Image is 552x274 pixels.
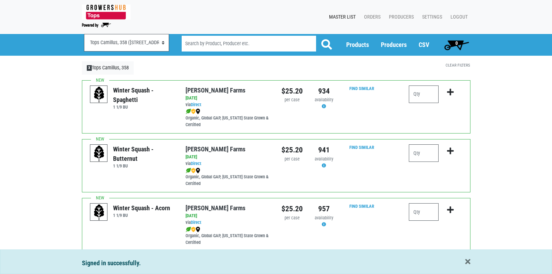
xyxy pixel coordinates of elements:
[313,97,335,110] div: Availability may be subject to change.
[315,97,333,102] span: availability
[191,102,201,107] a: Direct
[186,204,245,212] a: [PERSON_NAME] Farms
[281,144,303,156] div: $25.20
[196,227,200,232] img: map_marker-0e94453035b3232a4d21701695807de9.png
[87,65,92,71] span: X
[113,213,170,218] h6: 1 1/9 BU
[182,36,316,52] input: Search by Product, Producer etc.
[82,61,134,75] a: XTops Camillus, 358
[349,145,374,150] a: Find Similar
[196,168,200,173] img: map_marker-0e94453035b3232a4d21701695807de9.png
[446,63,470,68] a: Clear Filters
[323,11,358,24] a: Master List
[315,215,333,220] span: availability
[346,41,369,48] a: Products
[186,108,271,128] div: Organic, Global GAP, [US_STATE] State Grown & Certified
[82,5,131,20] img: 279edf242af8f9d49a69d9d2afa010fb.png
[315,156,333,162] span: availability
[313,144,335,156] div: 941
[381,41,407,48] a: Producers
[313,85,335,97] div: 934
[90,204,108,221] img: placeholder-variety-43d6402dacf2d531de610a020419775a.svg
[281,85,303,97] div: $25.20
[90,145,108,162] img: placeholder-variety-43d6402dacf2d531de610a020419775a.svg
[90,86,108,103] img: placeholder-variety-43d6402dacf2d531de610a020419775a.svg
[186,154,271,160] div: [DATE]
[186,95,271,102] div: [DATE]
[186,145,245,153] a: [PERSON_NAME] Farms
[281,97,303,103] div: per case
[358,11,383,24] a: Orders
[191,168,196,173] img: safety-e55c860ca8c00a9c171001a62a92dabd.png
[186,102,271,108] div: via
[313,203,335,214] div: 957
[313,215,335,228] div: Availability may be subject to change.
[186,226,271,246] div: Organic, Global GAP, [US_STATE] State Grown & Certified
[113,144,175,163] div: Winter Squash - Butternut
[113,163,175,169] h6: 1 1/9 BU
[419,41,429,48] a: CSV
[383,11,417,24] a: Producers
[191,161,201,166] a: Direct
[313,156,335,169] div: Availability may be subject to change.
[186,160,271,167] div: via
[186,227,191,232] img: leaf-e5c59151409436ccce96b2ca1b28e03c.png
[349,86,374,91] a: Find Similar
[191,220,201,225] a: Direct
[409,144,439,162] input: Qty
[349,204,374,209] a: Find Similar
[191,109,196,114] img: safety-e55c860ca8c00a9c171001a62a92dabd.png
[186,213,271,219] div: [DATE]
[281,215,303,221] div: per case
[186,87,245,94] a: [PERSON_NAME] Farms
[455,40,458,46] span: 0
[186,219,271,226] div: via
[186,167,271,187] div: Organic, Global GAP, [US_STATE] State Grown & Certified
[186,168,191,173] img: leaf-e5c59151409436ccce96b2ca1b28e03c.png
[409,203,439,221] input: Qty
[113,85,175,104] div: Winter Squash - Spaghetti
[186,109,191,114] img: leaf-e5c59151409436ccce96b2ca1b28e03c.png
[113,104,175,110] h6: 1 1/9 BU
[417,11,445,24] a: Settings
[445,11,470,24] a: Logout
[196,109,200,114] img: map_marker-0e94453035b3232a4d21701695807de9.png
[409,85,439,103] input: Qty
[82,258,470,268] div: Signed in successfully.
[191,227,196,232] img: safety-e55c860ca8c00a9c171001a62a92dabd.png
[281,203,303,214] div: $25.20
[281,156,303,163] div: per case
[113,203,170,213] div: Winter Squash - Acorn
[82,23,111,28] img: Powered by Big Wheelbarrow
[441,38,472,52] a: 0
